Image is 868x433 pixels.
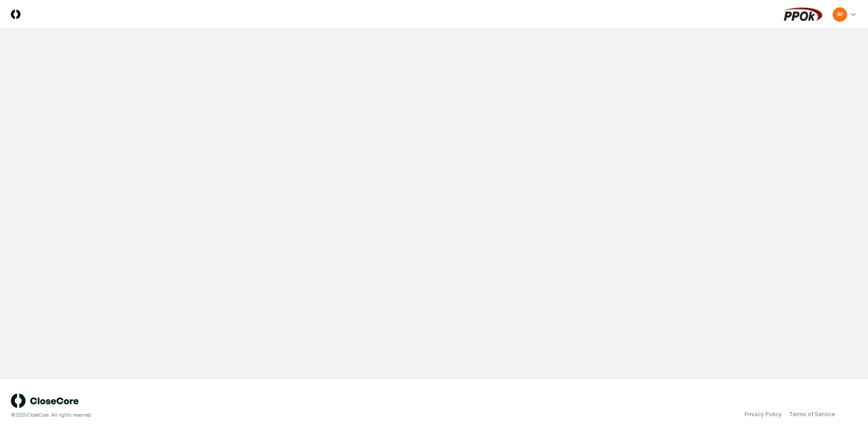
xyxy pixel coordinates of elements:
[832,6,848,23] button: BR
[781,7,824,22] img: PPOk logo
[789,410,835,418] a: Terms of Service
[837,11,843,18] span: BR
[11,394,79,408] img: logo
[745,410,782,418] a: Privacy Policy
[11,412,434,418] div: © 2025 CloseCore. All rights reserved.
[11,10,20,19] img: Logo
